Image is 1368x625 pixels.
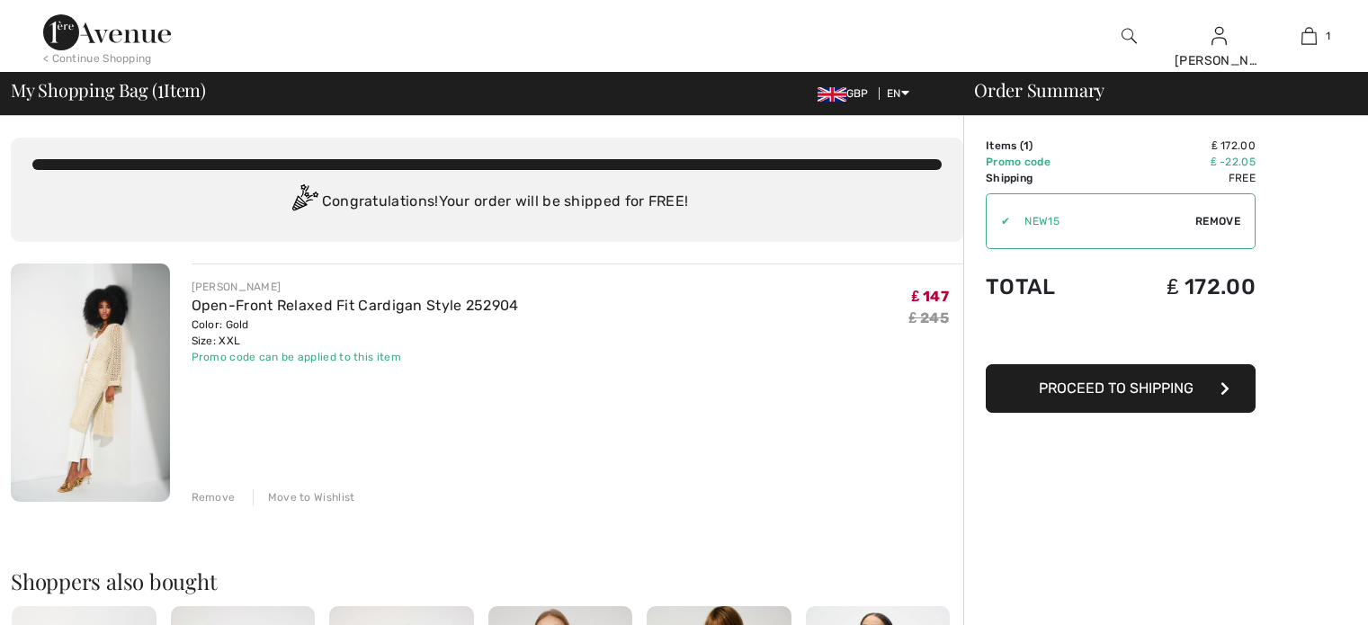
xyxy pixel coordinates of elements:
[192,297,519,314] a: Open-Front Relaxed Fit Cardigan Style 252904
[1212,27,1227,44] a: Sign In
[986,170,1104,186] td: Shipping
[192,349,519,365] div: Promo code can be applied to this item
[986,138,1104,154] td: Items ( )
[157,76,164,100] span: 1
[11,81,206,99] span: My Shopping Bag ( Item)
[986,317,1256,358] iframe: PayPal
[1301,25,1317,47] img: My Bag
[1122,25,1137,47] img: search the website
[1265,25,1353,47] a: 1
[912,288,949,305] span: ₤ 147
[1175,51,1263,70] div: [PERSON_NAME]
[818,87,846,102] img: UK Pound
[1326,28,1330,44] span: 1
[43,14,171,50] img: 1ère Avenue
[286,184,322,220] img: Congratulation2.svg
[987,213,1010,229] div: ✔
[253,489,355,505] div: Move to Wishlist
[32,184,942,220] div: Congratulations! Your order will be shipped for FREE!
[986,256,1104,317] td: Total
[192,489,236,505] div: Remove
[11,263,170,502] img: Open-Front Relaxed Fit Cardigan Style 252904
[43,50,152,67] div: < Continue Shopping
[1010,194,1195,248] input: Promo code
[192,279,519,295] div: [PERSON_NAME]
[818,87,876,100] span: GBP
[986,364,1256,413] button: Proceed to Shipping
[192,317,519,349] div: Color: Gold Size: XXL
[1039,379,1194,397] span: Proceed to Shipping
[1104,154,1256,170] td: ₤ -22.05
[1212,25,1227,47] img: My Info
[1195,213,1240,229] span: Remove
[1104,138,1256,154] td: ₤ 172.00
[986,154,1104,170] td: Promo code
[1104,256,1256,317] td: ₤ 172.00
[1024,139,1029,152] span: 1
[1104,170,1256,186] td: Free
[887,87,909,100] span: EN
[909,309,949,326] s: ₤ 245
[952,81,1357,99] div: Order Summary
[11,570,963,592] h2: Shoppers also bought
